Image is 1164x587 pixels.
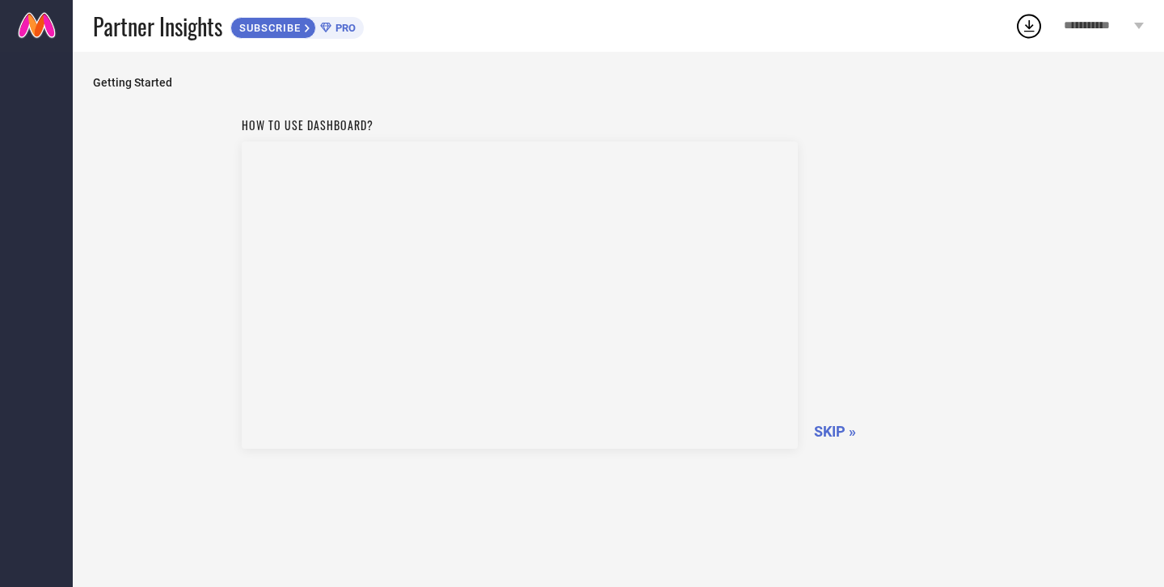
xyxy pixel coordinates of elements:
[242,116,798,133] h1: How to use dashboard?
[1014,11,1044,40] div: Open download list
[93,76,1144,89] span: Getting Started
[93,10,222,43] span: Partner Insights
[331,22,356,34] span: PRO
[242,141,798,449] iframe: Workspace Section
[230,13,364,39] a: SUBSCRIBEPRO
[231,22,305,34] span: SUBSCRIBE
[814,423,856,440] span: SKIP »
